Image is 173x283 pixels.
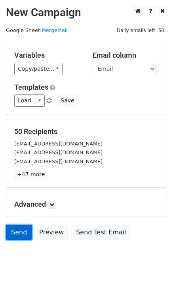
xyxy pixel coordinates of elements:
a: Daily emails left: 50 [114,27,167,33]
a: Preview [34,225,69,240]
small: Google Sheet: [6,27,68,33]
a: Load... [14,94,45,107]
iframe: Chat Widget [133,245,173,283]
a: Send Test Email [71,225,131,240]
a: Send [6,225,32,240]
span: Daily emails left: 50 [114,26,167,35]
small: [EMAIL_ADDRESS][DOMAIN_NAME] [14,141,103,147]
a: +47 more [14,170,48,179]
h5: 50 Recipients [14,127,159,136]
h5: Advanced [14,200,159,209]
h5: Variables [14,51,81,60]
button: Save [57,94,78,107]
h5: Email column [93,51,159,60]
h2: New Campaign [6,6,167,19]
a: Copy/paste... [14,63,63,75]
a: Templates [14,83,48,91]
a: MergeMail [42,27,68,33]
small: [EMAIL_ADDRESS][DOMAIN_NAME] [14,149,103,155]
small: [EMAIL_ADDRESS][DOMAIN_NAME] [14,158,103,164]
